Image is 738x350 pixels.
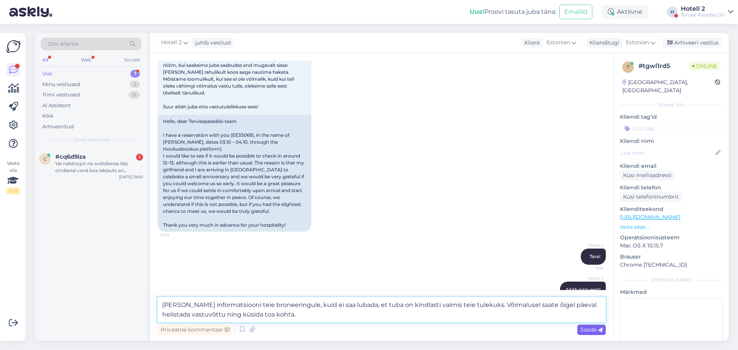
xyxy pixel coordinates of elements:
[55,153,86,160] span: #cq6d9iza
[42,123,74,131] div: Arhiveeritud
[130,70,140,78] div: 1
[620,162,723,170] p: Kliendi email
[620,214,680,221] a: [URL][DOMAIN_NAME]
[158,325,233,335] div: Privaatne kommentaar
[41,55,50,65] div: All
[620,184,723,192] p: Kliendi telefon
[158,115,311,232] div: Hello, dear Terviseparadiisi team I have a reservation with you (EE330615, in the name of [PERSON...
[123,55,141,65] div: Socials
[620,113,723,121] p: Kliendi tag'id
[42,102,71,109] div: AI Assistent
[129,91,140,99] div: 0
[575,265,603,271] span: 19:51
[590,254,600,259] span: Tere!
[48,40,78,48] span: Otsi kliente
[42,70,52,78] div: Uus
[158,297,606,322] textarea: [PERSON_NAME] informatsiooni teie broneeringule, kuid ei saa lubada, et tuba on kindlasti valmis ...
[620,123,723,134] input: Lisa tag
[80,55,93,65] div: Web
[43,156,47,162] span: c
[626,38,649,47] span: Estonian
[470,7,556,17] div: Proovi tasuta juba täna:
[119,174,143,180] div: [DATE] 19:50
[42,91,80,99] div: Tiimi vestlused
[620,261,723,269] p: Chrome [TECHNICAL_ID]
[6,39,21,54] img: Askly Logo
[620,205,723,213] p: Klienditeekond
[161,38,182,47] span: Hotell 2
[547,38,570,47] span: Estonian
[620,242,723,250] p: Mac OS X 10.15.7
[42,112,53,120] div: Kõik
[602,5,648,19] div: Aktiivne
[42,81,80,88] div: Minu vestlused
[620,137,723,145] p: Kliendi nimi
[689,62,720,70] span: Online
[620,101,723,108] div: Kliendi info
[620,277,723,284] div: [PERSON_NAME]
[681,12,725,18] div: Tervise Paradiis OÜ
[620,224,723,231] p: Vaata edasi ...
[575,242,603,248] span: Hotell 2
[681,6,733,18] a: Hotell 2Tervise Paradiis OÜ
[620,192,682,202] div: Küsi telefoninumbrit
[55,160,143,174] div: Vai nakšņojot no svētdienas līdz otrdienai cenā būs iekļauts arī akvaparka un saunas apmeklējums?
[667,7,678,17] div: H
[6,187,20,194] div: 0 / 3
[6,160,20,194] div: Vaata siia
[470,8,484,15] b: Uus!
[160,232,189,238] span: 19:28
[559,5,592,19] button: Emailid
[627,64,630,70] span: t
[521,39,540,47] div: Klient
[73,136,109,143] span: Uued vestlused
[575,275,603,281] span: Hotell 2
[663,38,722,48] div: Arhiveeri vestlus
[130,81,140,88] div: 2
[620,288,723,296] p: Märkmed
[620,149,714,157] input: Lisa nimi
[681,6,725,12] div: Hotell 2
[565,287,600,292] span: Aitäh kirja eest!
[192,39,231,47] div: juhib vestlust
[620,253,723,261] p: Brauser
[580,326,603,333] span: Saada
[620,170,675,181] div: Küsi meiliaadressi
[622,78,715,95] div: [GEOGRAPHIC_DATA], [GEOGRAPHIC_DATA]
[136,154,143,161] div: 1
[638,61,689,71] div: # tgwl1rd5
[620,234,723,242] p: Operatsioonisüsteem
[587,39,619,47] div: Klienditugi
